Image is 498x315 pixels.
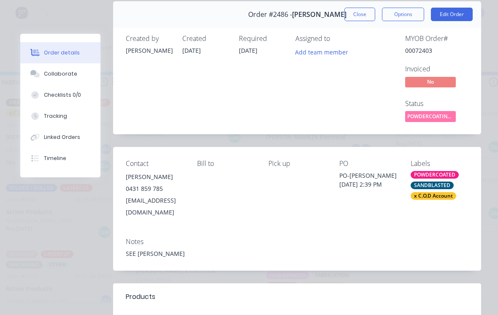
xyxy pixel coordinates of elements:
[431,8,473,21] button: Edit Order
[44,155,66,162] div: Timeline
[411,171,459,179] div: POWDERCOATED
[405,46,468,55] div: 00072403
[20,84,100,106] button: Checklists 0/0
[405,111,456,122] span: POWDERCOATING/S...
[44,49,80,57] div: Order details
[382,8,424,21] button: Options
[126,249,468,258] div: SEE [PERSON_NAME]
[405,111,456,124] button: POWDERCOATING/S...
[20,63,100,84] button: Collaborate
[126,195,184,218] div: [EMAIL_ADDRESS][DOMAIN_NAME]
[268,160,326,168] div: Pick up
[44,112,67,120] div: Tracking
[126,238,468,246] div: Notes
[339,160,397,168] div: PO
[197,160,255,168] div: Bill to
[411,182,454,189] div: SANDBLASTED
[295,35,380,43] div: Assigned to
[239,46,257,54] span: [DATE]
[295,46,353,57] button: Add team member
[182,35,229,43] div: Created
[344,8,375,21] button: Close
[44,70,77,78] div: Collaborate
[126,292,155,302] div: Products
[44,133,80,141] div: Linked Orders
[292,11,346,19] span: [PERSON_NAME]
[126,160,184,168] div: Contact
[405,35,468,43] div: MYOB Order #
[339,171,397,189] div: PO-[PERSON_NAME] [DATE] 2:39 PM
[248,11,292,19] span: Order #2486 -
[126,171,184,218] div: [PERSON_NAME]0431 859 785[EMAIL_ADDRESS][DOMAIN_NAME]
[44,91,81,99] div: Checklists 0/0
[126,183,184,195] div: 0431 859 785
[411,160,468,168] div: Labels
[411,192,456,200] div: x C.O.D Account
[126,35,172,43] div: Created by
[405,65,468,73] div: Invoiced
[126,171,184,183] div: [PERSON_NAME]
[126,46,172,55] div: [PERSON_NAME]
[291,46,353,57] button: Add team member
[405,77,456,87] span: No
[182,46,201,54] span: [DATE]
[20,106,100,127] button: Tracking
[20,42,100,63] button: Order details
[405,100,468,108] div: Status
[20,127,100,148] button: Linked Orders
[20,148,100,169] button: Timeline
[239,35,285,43] div: Required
